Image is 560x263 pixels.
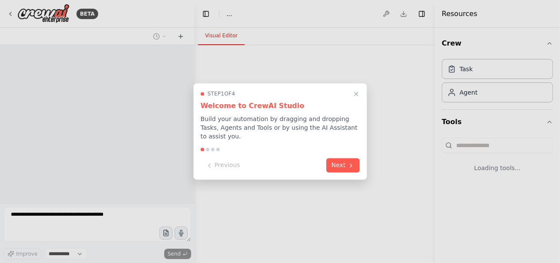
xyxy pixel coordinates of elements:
span: Step 1 of 4 [208,91,235,98]
button: Previous [201,158,245,173]
button: Close walkthrough [351,89,361,99]
p: Build your automation by dragging and dropping Tasks, Agents and Tools or by using the AI Assista... [201,115,360,141]
button: Hide left sidebar [200,8,212,20]
h3: Welcome to CrewAI Studio [201,101,360,112]
button: Next [326,158,360,173]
